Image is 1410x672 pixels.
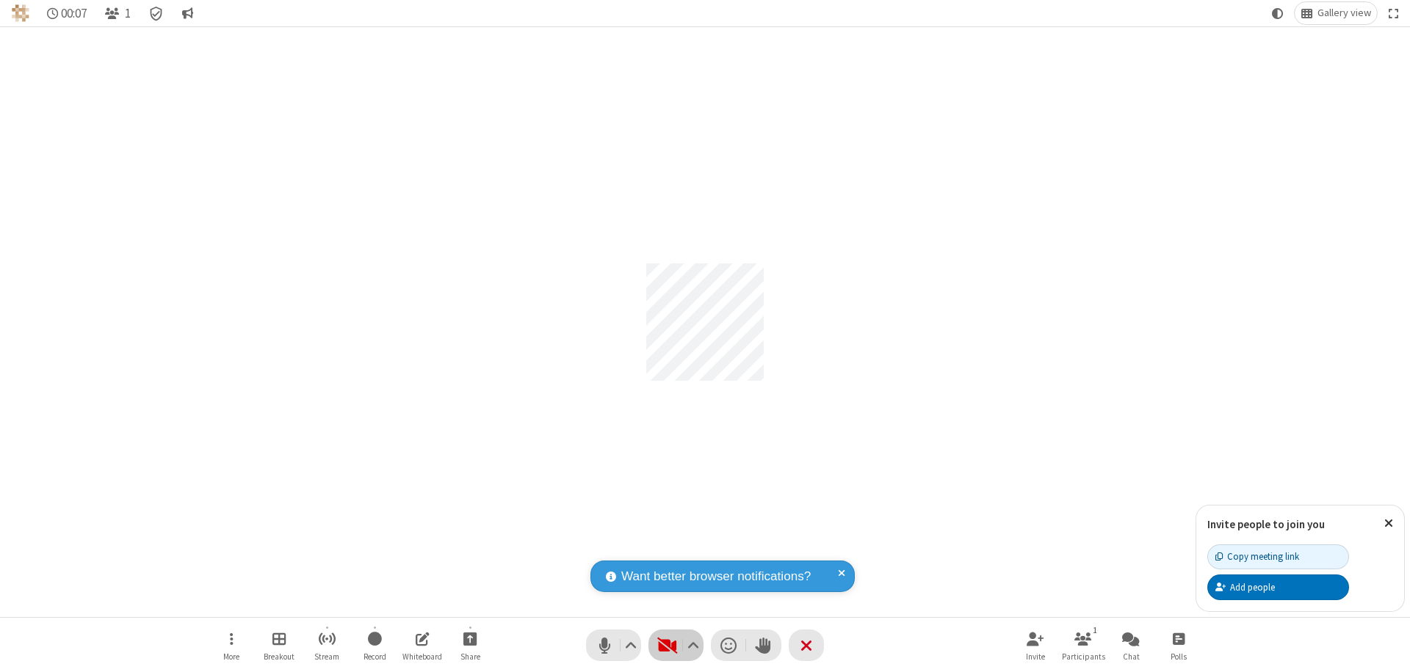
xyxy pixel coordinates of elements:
button: Start recording [352,624,397,666]
button: End or leave meeting [789,629,824,661]
span: Polls [1171,652,1187,661]
span: Participants [1062,652,1105,661]
div: Copy meeting link [1215,549,1299,563]
span: Chat [1123,652,1140,661]
button: Send a reaction [711,629,746,661]
button: Start streaming [305,624,349,666]
img: QA Selenium DO NOT DELETE OR CHANGE [12,4,29,22]
span: Stream [314,652,339,661]
button: Change layout [1295,2,1377,24]
button: Start sharing [448,624,492,666]
button: Add people [1207,574,1349,599]
span: Gallery view [1317,7,1371,19]
div: 1 [1089,624,1102,637]
button: Mute (⌘+Shift+A) [586,629,641,661]
button: Open menu [209,624,253,666]
div: Timer [41,2,93,24]
button: Conversation [176,2,199,24]
button: Fullscreen [1383,2,1405,24]
span: 00:07 [61,7,87,21]
button: Close popover [1373,505,1404,541]
button: Start video (⌘+Shift+V) [648,629,704,661]
span: Share [460,652,480,661]
button: Open chat [1109,624,1153,666]
span: Breakout [264,652,294,661]
button: Video setting [684,629,704,661]
button: Copy meeting link [1207,544,1349,569]
button: Audio settings [621,629,641,661]
span: Whiteboard [402,652,442,661]
span: More [223,652,239,661]
span: Want better browser notifications? [621,567,811,586]
span: 1 [125,7,131,21]
label: Invite people to join you [1207,517,1325,531]
div: Meeting details Encryption enabled [142,2,170,24]
button: Open shared whiteboard [400,624,444,666]
button: Invite participants (⌘+Shift+I) [1013,624,1057,666]
span: Record [364,652,386,661]
button: Manage Breakout Rooms [257,624,301,666]
button: Open participant list [1061,624,1105,666]
button: Raise hand [746,629,781,661]
button: Open poll [1157,624,1201,666]
button: Using system theme [1266,2,1290,24]
button: Open participant list [98,2,137,24]
span: Invite [1026,652,1045,661]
